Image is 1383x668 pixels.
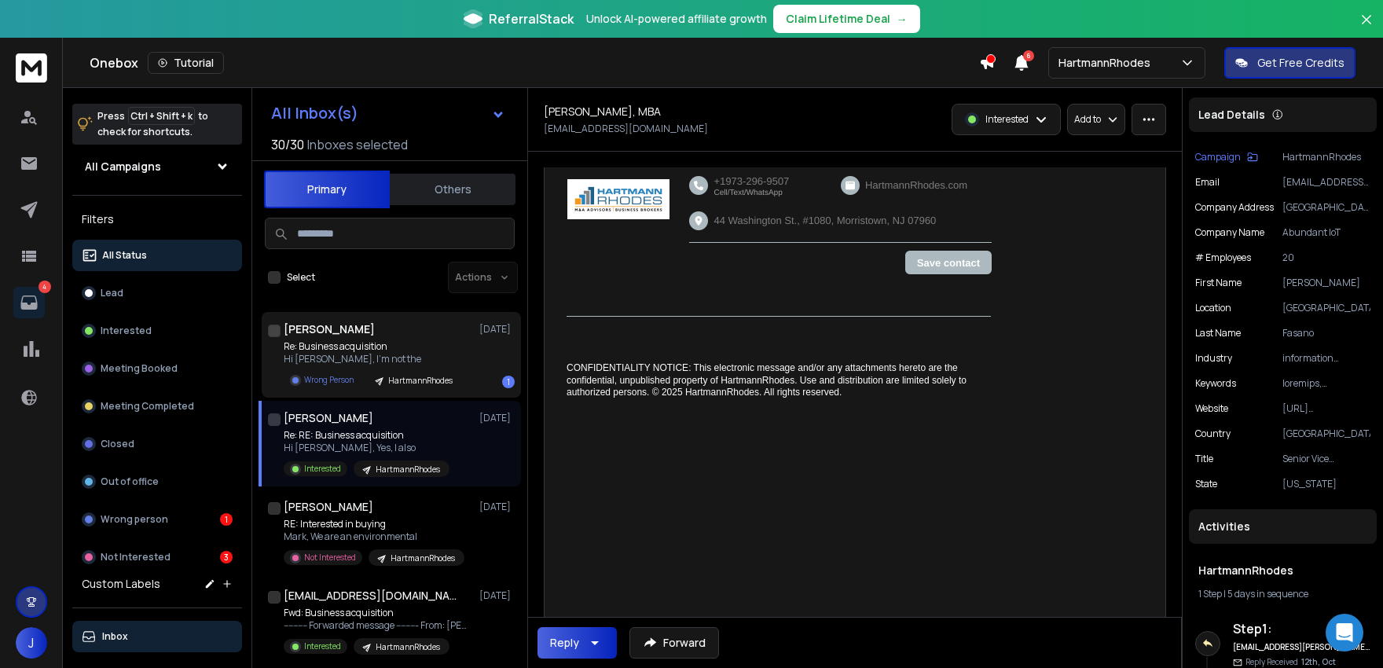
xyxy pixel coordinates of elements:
h1: All Inbox(s) [271,105,358,121]
button: All Campaigns [72,151,242,182]
p: Country [1195,428,1231,440]
img: View my contact details here: https://blinq.me/KZ7zj08wLLnU [567,65,992,274]
p: Closed [101,438,134,450]
p: HartmannRhodes [376,464,440,475]
button: Meeting Completed [72,391,242,422]
p: Inbox [102,630,128,643]
p: RE: Interested in buying [284,518,464,530]
p: Fasano [1282,327,1370,340]
h3: Inboxes selected [307,135,408,154]
button: Closed [72,428,242,460]
p: Out of office [101,475,159,488]
div: 3 [220,551,233,563]
div: Activities [1189,509,1377,544]
p: [PERSON_NAME] [1282,277,1370,289]
p: [DATE] [479,323,515,336]
p: Not Interested [101,551,171,563]
p: Lead Details [1198,107,1265,123]
span: 5 days in sequence [1227,587,1308,600]
p: Unlock AI-powered affiliate growth [586,11,767,27]
p: All Status [102,249,147,262]
button: All Inbox(s) [259,97,518,129]
button: Meeting Booked [72,353,242,384]
p: Interested [985,113,1029,126]
p: Hi [PERSON_NAME], I’m not the [284,353,462,365]
p: Interested [304,463,341,475]
h6: [EMAIL_ADDRESS][PERSON_NAME][DOMAIN_NAME] [1233,641,1370,653]
p: Company Address [1195,201,1274,214]
div: Onebox [90,52,979,74]
p: Interested [304,640,341,652]
p: 20 [1282,251,1370,264]
p: Interested [101,325,152,337]
span: ReferralStack [489,9,574,28]
p: Last Name [1195,327,1241,340]
label: Select [287,271,315,284]
div: | [1198,588,1367,600]
button: Tutorial [148,52,224,74]
p: ---------- Forwarded message --------- From: [PERSON_NAME] [284,619,472,632]
p: Email [1195,176,1220,189]
p: Meeting Booked [101,362,178,375]
p: Re: Business acquisition [284,340,462,353]
p: Mark, We are an environmental [284,530,464,543]
button: Close banner [1356,9,1377,47]
p: Company Name [1195,226,1264,239]
p: Senior Vice President Operations [1282,453,1370,465]
h6: Step 1 : [1233,619,1370,638]
p: Abundant IoT [1282,226,1370,239]
p: Keywords [1195,377,1236,390]
p: Fwd: Business acquisition [284,607,472,619]
button: Get Free Credits [1224,47,1355,79]
button: J [16,627,47,659]
p: Wrong person [101,513,168,526]
span: 30 / 30 [271,135,304,154]
span: → [897,11,908,27]
p: Get Free Credits [1257,55,1344,71]
h1: [EMAIL_ADDRESS][DOMAIN_NAME] [284,588,457,604]
p: First Name [1195,277,1242,289]
p: Wrong Person [304,374,354,386]
p: Hi [PERSON_NAME], Yes, I also [284,442,449,454]
button: Inbox [72,621,242,652]
p: HartmannRhodes [1282,151,1370,163]
p: [EMAIL_ADDRESS][DOMAIN_NAME] [1282,176,1370,189]
button: Not Interested3 [72,541,242,573]
p: [GEOGRAPHIC_DATA], [US_STATE], [GEOGRAPHIC_DATA] [1282,201,1370,214]
h3: Custom Labels [82,576,160,592]
p: loremips, dolorsitamet, consec, adipi, eli, seddoei, tempor incididuntu, labore etdolorema, aliqu... [1282,377,1370,390]
button: Out of office [72,466,242,497]
button: Others [390,172,515,207]
h1: [PERSON_NAME], MBA [544,104,661,119]
span: 6 [1023,50,1034,61]
p: [GEOGRAPHIC_DATA] [1282,302,1370,314]
span: 12th, Oct [1301,656,1336,667]
p: [GEOGRAPHIC_DATA] [1282,428,1370,440]
p: [DATE] [479,589,515,602]
p: CONFIDENTIALITY NOTICE: This electronic message and/or any attachments hereto are the confidentia... [567,362,991,399]
p: # Employees [1195,251,1251,264]
p: title [1195,453,1213,465]
button: Claim Lifetime Deal→ [773,5,920,33]
p: [US_STATE] [1282,478,1370,490]
button: Lead [72,277,242,309]
p: website [1195,402,1228,415]
p: Campaign [1195,151,1241,163]
div: 1 [220,513,233,526]
h1: HartmannRhodes [1198,563,1367,578]
p: Meeting Completed [101,400,194,413]
p: Reply Received [1245,656,1336,668]
h3: Filters [72,208,242,230]
h1: [PERSON_NAME] [284,321,375,337]
button: Reply [537,627,617,659]
span: Ctrl + Shift + k [128,107,195,125]
p: State [1195,478,1217,490]
button: Interested [72,315,242,347]
p: Not Interested [304,552,356,563]
p: location [1195,302,1231,314]
p: industry [1195,352,1232,365]
p: HartmannRhodes [376,641,440,653]
p: information technology & services [1282,352,1370,365]
p: HartmannRhodes [391,552,455,564]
